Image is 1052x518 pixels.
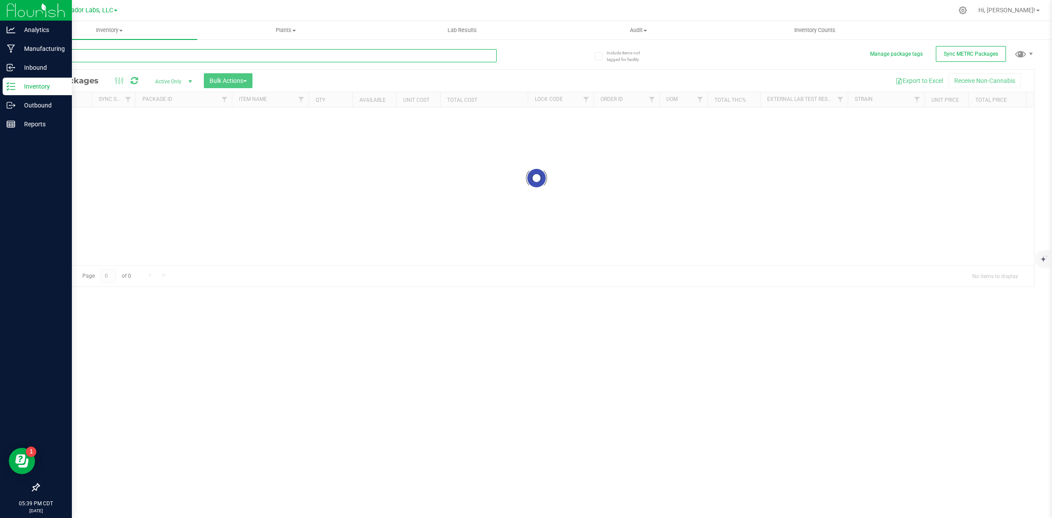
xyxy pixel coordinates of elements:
iframe: Resource center [9,448,35,474]
p: [DATE] [4,507,68,514]
p: Analytics [15,25,68,35]
p: Outbound [15,100,68,111]
a: Audit [550,21,726,39]
span: Inventory Counts [782,26,847,34]
span: Plants [198,26,373,34]
p: 05:39 PM CDT [4,500,68,507]
inline-svg: Reports [7,120,15,129]
inline-svg: Analytics [7,25,15,34]
a: Inventory Counts [727,21,903,39]
inline-svg: Inventory [7,82,15,91]
span: Curador Labs, LLC [61,7,113,14]
inline-svg: Inbound [7,63,15,72]
div: Manage settings [957,6,968,14]
iframe: Resource center unread badge [26,447,36,457]
button: Sync METRC Packages [936,46,1006,62]
inline-svg: Manufacturing [7,44,15,53]
p: Reports [15,119,68,129]
a: Plants [197,21,373,39]
span: Lab Results [436,26,489,34]
input: Search Package ID, Item Name, SKU, Lot or Part Number... [39,49,497,62]
span: Include items not tagged for facility [607,50,650,63]
inline-svg: Outbound [7,101,15,110]
span: Sync METRC Packages [944,51,998,57]
span: Inventory [21,26,197,34]
a: Lab Results [374,21,550,39]
span: Audit [551,26,726,34]
p: Inbound [15,62,68,73]
button: Manage package tags [870,50,923,58]
p: Inventory [15,81,68,92]
span: Hi, [PERSON_NAME]! [978,7,1035,14]
p: Manufacturing [15,43,68,54]
a: Inventory [21,21,197,39]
